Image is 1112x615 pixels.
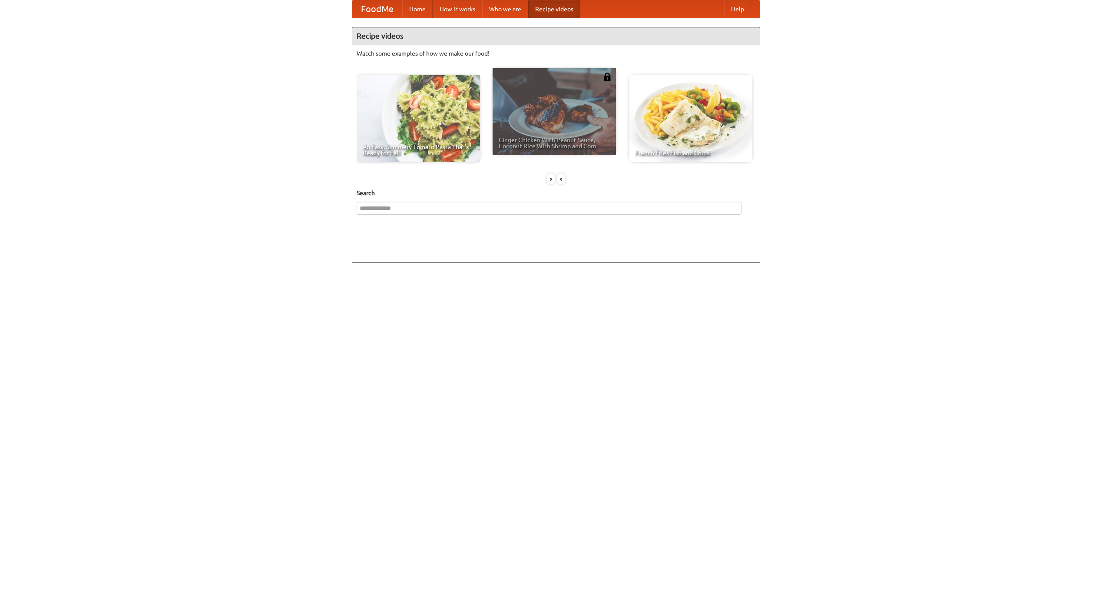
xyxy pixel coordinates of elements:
[629,75,752,162] a: French Fries Fish and Chips
[352,0,402,18] a: FoodMe
[603,73,612,81] img: 483408.png
[482,0,528,18] a: Who we are
[547,173,555,184] div: «
[528,0,580,18] a: Recipe videos
[352,27,760,45] h4: Recipe videos
[357,189,755,197] h5: Search
[557,173,565,184] div: »
[635,150,746,156] span: French Fries Fish and Chips
[402,0,433,18] a: Home
[357,75,480,162] a: An Easy, Summery Tomato Pasta That's Ready for Fall
[724,0,751,18] a: Help
[363,144,474,156] span: An Easy, Summery Tomato Pasta That's Ready for Fall
[433,0,482,18] a: How it works
[357,49,755,58] p: Watch some examples of how we make our food!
